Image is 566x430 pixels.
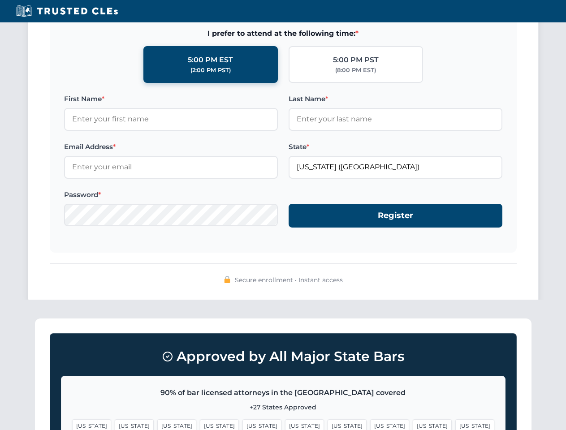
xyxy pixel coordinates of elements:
[64,108,278,130] input: Enter your first name
[289,142,502,152] label: State
[289,204,502,228] button: Register
[64,94,278,104] label: First Name
[188,54,233,66] div: 5:00 PM EST
[224,276,231,283] img: 🔒
[64,28,502,39] span: I prefer to attend at the following time:
[72,402,494,412] p: +27 States Approved
[64,156,278,178] input: Enter your email
[289,156,502,178] input: Florida (FL)
[72,387,494,399] p: 90% of bar licensed attorneys in the [GEOGRAPHIC_DATA] covered
[333,54,379,66] div: 5:00 PM PST
[289,94,502,104] label: Last Name
[61,344,506,369] h3: Approved by All Major State Bars
[13,4,121,18] img: Trusted CLEs
[64,142,278,152] label: Email Address
[289,108,502,130] input: Enter your last name
[235,275,343,285] span: Secure enrollment • Instant access
[64,189,278,200] label: Password
[190,66,231,75] div: (2:00 PM PST)
[335,66,376,75] div: (8:00 PM EST)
